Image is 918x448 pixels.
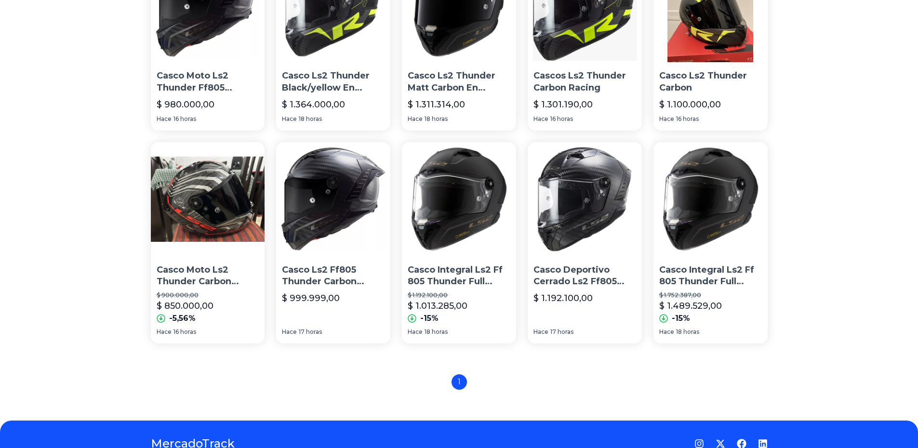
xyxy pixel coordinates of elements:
[157,115,172,123] span: Hace
[659,291,762,299] p: $ 1.752.387,00
[533,291,593,305] p: $ 1.192.100,00
[659,299,722,313] p: $ 1.489.529,00
[169,313,196,324] p: -5,56%
[550,328,573,336] span: 17 horas
[533,70,636,94] p: Cascos Ls2 Thunder Carbon Racing
[550,115,573,123] span: 16 horas
[528,142,642,256] img: Casco Deportivo Cerrado Ls2 Ff805 Thunder Carbon Racing
[533,115,548,123] span: Hace
[157,70,259,94] p: Casco Moto Ls2 Thunder Ff805 Carbono Negro Mate
[173,115,196,123] span: 16 horas
[659,70,762,94] p: Casco Ls2 Thunder Carbon
[659,328,674,336] span: Hace
[425,115,448,123] span: 18 horas
[408,98,465,111] p: $ 1.311.314,00
[533,264,636,288] p: Casco Deportivo Cerrado Ls2 Ff805 Thunder Carbon Racing
[659,98,721,111] p: $ 1.100.000,00
[151,142,265,343] a: Casco Moto Ls2 Thunder Carbon Sputnik Impecable!Casco Moto Ls2 Thunder Carbon Sputnik Impecable!$...
[276,142,390,343] a: Casco Ls2 Ff805 Thunder Carbon Solid, Talle SCasco Ls2 Ff805 Thunder Carbon Solid, Talle S$ 999.9...
[282,291,340,305] p: $ 999.999,00
[282,70,385,94] p: Casco Ls2 Thunder Black/yellow En Tiendamoto
[299,115,322,123] span: 18 horas
[408,115,423,123] span: Hace
[299,328,322,336] span: 17 horas
[282,115,297,123] span: Hace
[157,328,172,336] span: Hace
[276,142,390,256] img: Casco Ls2 Ff805 Thunder Carbon Solid, Talle S
[157,98,214,111] p: $ 980.000,00
[659,264,762,288] p: Casco Integral Ls2 Ff 805 Thunder Full Carbon Pista Marelli®
[282,328,297,336] span: Hace
[408,291,510,299] p: $ 1.192.100,00
[533,98,593,111] p: $ 1.301.190,00
[408,264,510,288] p: Casco Integral Ls2 Ff 805 Thunder Full Carbon Pista Marelli
[408,328,423,336] span: Hace
[676,328,699,336] span: 18 horas
[157,264,259,288] p: Casco Moto Ls2 Thunder Carbon Sputnik Impecable!
[408,299,467,313] p: $ 1.013.285,00
[408,70,510,94] p: Casco Ls2 Thunder Matt Carbon En Tiendamoto
[173,328,196,336] span: 16 horas
[151,142,265,256] img: Casco Moto Ls2 Thunder Carbon Sputnik Impecable!
[533,328,548,336] span: Hace
[676,115,699,123] span: 16 horas
[282,98,345,111] p: $ 1.364.000,00
[157,291,259,299] p: $ 900.000,00
[659,115,674,123] span: Hace
[402,142,516,256] img: Casco Integral Ls2 Ff 805 Thunder Full Carbon Pista Marelli
[402,142,516,343] a: Casco Integral Ls2 Ff 805 Thunder Full Carbon Pista MarelliCasco Integral Ls2 Ff 805 Thunder Full...
[672,313,690,324] p: -15%
[157,299,213,313] p: $ 850.000,00
[653,142,768,343] a: Casco Integral Ls2 Ff 805 Thunder Full Carbon Pista Marelli®Casco Integral Ls2 Ff 805 Thunder Ful...
[653,142,768,256] img: Casco Integral Ls2 Ff 805 Thunder Full Carbon Pista Marelli®
[282,264,385,288] p: Casco Ls2 Ff805 Thunder Carbon Solid, Talle S
[420,313,439,324] p: -15%
[425,328,448,336] span: 18 horas
[528,142,642,343] a: Casco Deportivo Cerrado Ls2 Ff805 Thunder Carbon RacingCasco Deportivo Cerrado Ls2 Ff805 Thunder ...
